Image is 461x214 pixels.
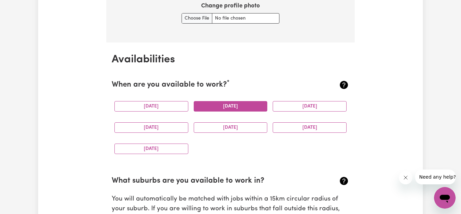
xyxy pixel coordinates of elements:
h2: What suburbs are you available to work in? [112,177,310,186]
button: [DATE] [194,101,268,112]
span: Need any help? [4,5,41,10]
iframe: Message from company [415,170,456,184]
button: [DATE] [114,144,188,154]
button: [DATE] [273,122,347,133]
button: [DATE] [114,101,188,112]
button: [DATE] [194,122,268,133]
label: Change profile photo [201,2,260,10]
iframe: Close message [399,171,412,184]
h2: Availabilities [112,53,349,66]
h2: When are you available to work? [112,81,310,90]
button: [DATE] [273,101,347,112]
button: [DATE] [114,122,188,133]
iframe: Button to launch messaging window [434,187,456,209]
